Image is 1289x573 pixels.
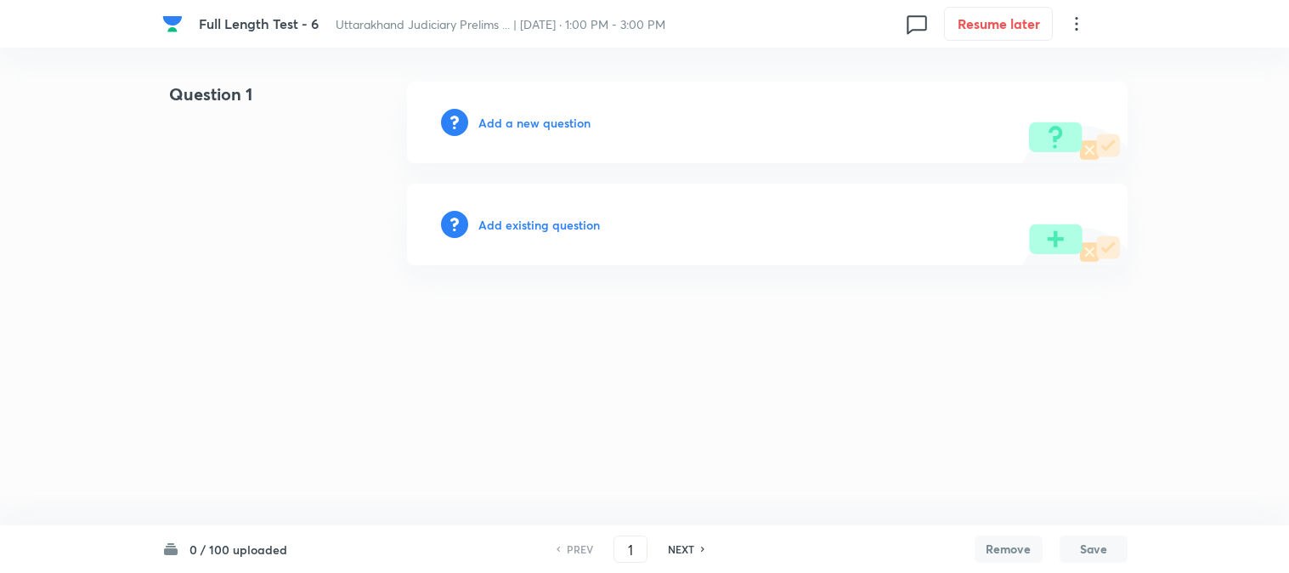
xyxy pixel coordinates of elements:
button: Remove [975,536,1043,563]
h6: PREV [567,542,593,557]
h6: NEXT [668,542,694,557]
button: Resume later [944,7,1053,41]
h6: 0 / 100 uploaded [189,541,287,559]
button: Save [1060,536,1128,563]
h6: Add existing question [478,216,600,234]
span: Uttarakhand Judiciary Prelims ... | [DATE] · 1:00 PM - 3:00 PM [336,16,665,32]
span: Full Length Test - 6 [199,14,319,32]
a: Company Logo [162,14,186,34]
h4: Question 1 [162,82,353,121]
h6: Add a new question [478,114,591,132]
img: Company Logo [162,14,183,34]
